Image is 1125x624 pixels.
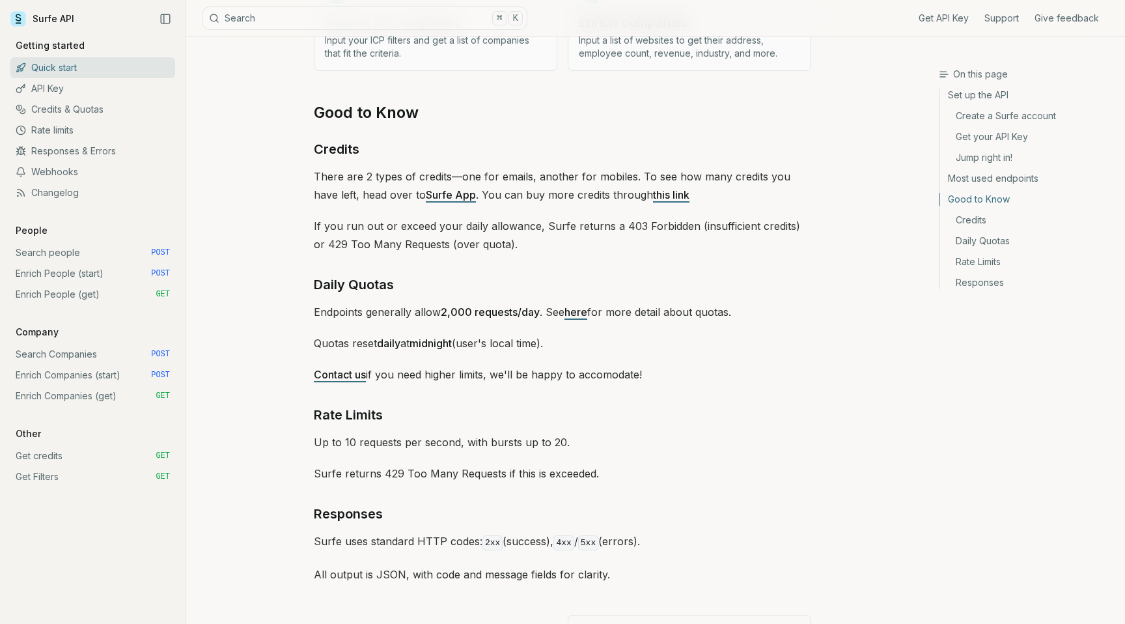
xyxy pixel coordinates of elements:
[314,464,811,483] p: Surfe returns 429 Too Many Requests if this is exceeded.
[578,535,598,550] code: 5xx
[314,433,811,451] p: Up to 10 requests per second, with bursts up to 20.
[314,532,811,552] p: Surfe uses standard HTTP codes: (success), / (errors).
[410,337,452,350] strong: midnight
[10,162,175,182] a: Webhooks
[940,147,1115,168] a: Jump right in!
[553,535,574,550] code: 4xx
[10,242,175,263] a: Search people POST
[377,337,400,350] strong: daily
[1035,12,1099,25] a: Give feedback
[10,344,175,365] a: Search Companies POST
[940,126,1115,147] a: Get your API Key
[156,472,170,482] span: GET
[10,446,175,466] a: Get credits GET
[919,12,969,25] a: Get API Key
[10,99,175,120] a: Credits & Quotas
[156,9,175,29] button: Collapse Sidebar
[314,167,811,204] p: There are 2 types of credits—one for emails, another for mobiles. To see how many credits you hav...
[10,78,175,99] a: API Key
[10,284,175,305] a: Enrich People (get) GET
[939,68,1115,81] h3: On this page
[10,9,74,29] a: Surfe API
[10,141,175,162] a: Responses & Errors
[984,12,1019,25] a: Support
[508,11,523,25] kbd: K
[314,274,394,295] a: Daily Quotas
[10,39,90,52] p: Getting started
[156,391,170,401] span: GET
[441,305,540,319] strong: 2,000 requests/day
[314,368,366,381] a: Contact us
[156,451,170,461] span: GET
[10,57,175,78] a: Quick start
[156,289,170,300] span: GET
[202,7,527,30] button: Search⌘K
[151,349,170,360] span: POST
[940,231,1115,251] a: Daily Quotas
[314,303,811,321] p: Endpoints generally allow . See for more detail about quotas.
[426,188,476,201] a: Surfe App
[653,188,689,201] a: this link
[10,466,175,487] a: Get Filters GET
[579,34,800,60] p: Input a list of websites to get their address, employee count, revenue, industry, and more.
[940,106,1115,126] a: Create a Surfe account
[314,217,811,253] p: If you run out or exceed your daily allowance, Surfe returns a 403 Forbidden (insufficient credit...
[10,386,175,406] a: Enrich Companies (get) GET
[151,370,170,380] span: POST
[940,272,1115,289] a: Responses
[10,326,64,339] p: Company
[940,168,1115,189] a: Most used endpoints
[482,535,503,550] code: 2xx
[314,365,811,384] p: if you need higher limits, we'll be happy to accomodate!
[492,11,507,25] kbd: ⌘
[151,248,170,258] span: POST
[314,503,383,524] a: Responses
[314,565,811,584] p: All output is JSON, with code and message fields for clarity.
[940,189,1115,210] a: Good to Know
[940,89,1115,106] a: Set up the API
[10,365,175,386] a: Enrich Companies (start) POST
[10,263,175,284] a: Enrich People (start) POST
[325,34,546,60] p: Input your ICP filters and get a list of companies that fit the criteria.
[314,102,419,123] a: Good to Know
[314,139,359,160] a: Credits
[314,404,383,425] a: Rate Limits
[10,224,53,237] p: People
[940,210,1115,231] a: Credits
[151,268,170,279] span: POST
[10,427,46,440] p: Other
[10,120,175,141] a: Rate limits
[940,251,1115,272] a: Rate Limits
[564,305,587,319] a: here
[10,182,175,203] a: Changelog
[314,334,811,352] p: Quotas reset at (user's local time).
